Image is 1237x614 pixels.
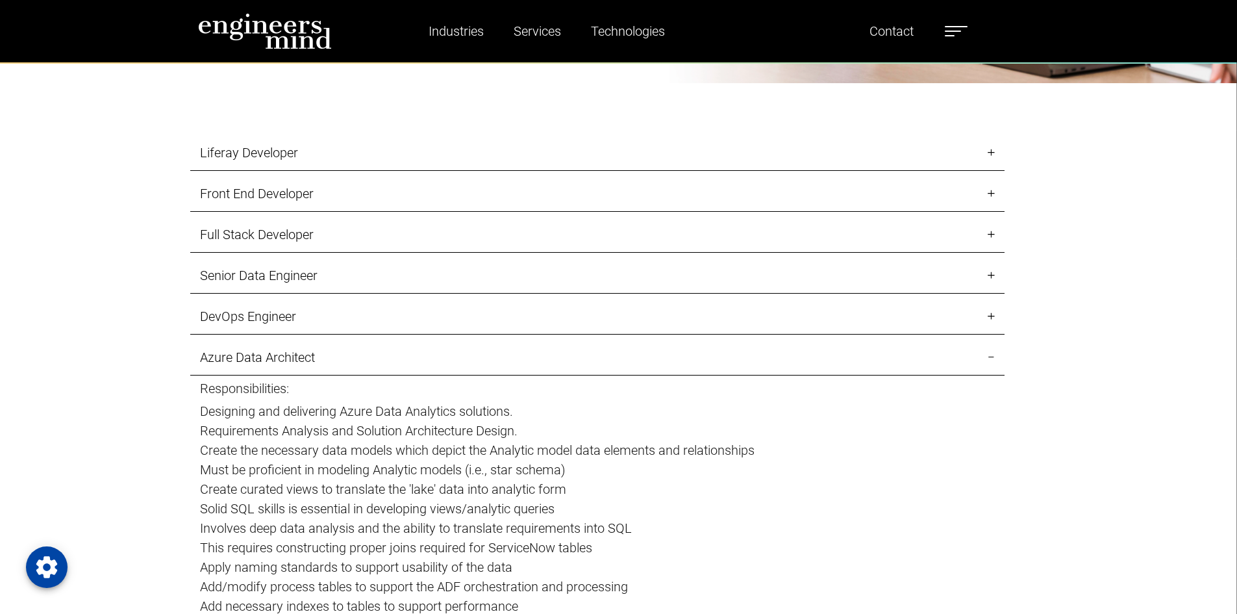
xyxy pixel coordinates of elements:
p: Solid SQL skills is essential in developing views/analytic queries [200,499,995,518]
a: DevOps Engineer [190,299,1005,335]
a: Senior Data Engineer [190,258,1005,294]
a: Industries [423,16,489,46]
a: Services [508,16,566,46]
p: Requirements Analysis and Solution Architecture Design. [200,421,995,441]
p: Apply naming standards to support usability of the data [200,557,995,577]
p: Involves deep data analysis and the ability to translate requirements into SQL [200,518,995,538]
a: Front End Developer [190,176,1005,212]
a: Contact [864,16,919,46]
a: Full Stack Developer [190,217,1005,253]
p: Create the necessary data models which depict the Analytic model data elements and relationships [200,441,995,460]
p: Create curated views to translate the 'lake' data into analytic form [200,480,995,499]
p: Must be proficient in modeling Analytic models (i.e., star schema) [200,460,995,480]
p: This requires constructing proper joins required for ServiceNow tables [200,538,995,557]
a: Azure Data Architect [190,340,1005,376]
a: Liferay Developer [190,135,1005,171]
p: Designing and delivering Azure Data Analytics solutions. [200,402,995,421]
h5: Responsibilities: [200,381,995,396]
img: logo [198,13,332,49]
a: Technologies [586,16,670,46]
p: Add/modify process tables to support the ADF orchestration and processing [200,577,995,596]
